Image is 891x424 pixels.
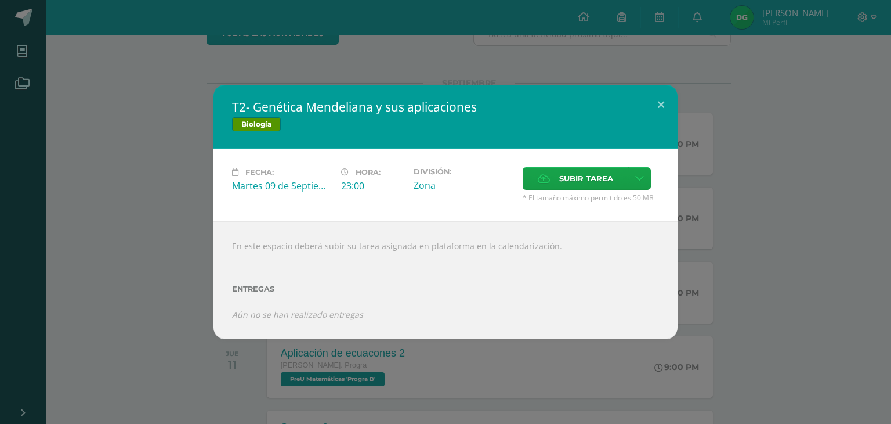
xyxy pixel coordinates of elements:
div: En este espacio deberá subir su tarea asignada en plataforma en la calendarización. [213,221,678,339]
span: Hora: [356,168,381,177]
span: Subir tarea [559,168,613,189]
span: Biología [232,117,281,131]
label: Entregas [232,285,659,293]
div: Martes 09 de Septiembre [232,179,332,192]
h2: T2- Genética Mendeliana y sus aplicaciones [232,99,659,115]
label: División: [414,167,513,176]
span: * El tamaño máximo permitido es 50 MB [523,193,659,203]
i: Aún no se han realizado entregas [232,309,363,320]
div: 23:00 [341,179,404,192]
button: Close (Esc) [644,85,678,124]
span: Fecha: [245,168,274,177]
div: Zona [414,179,513,192]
